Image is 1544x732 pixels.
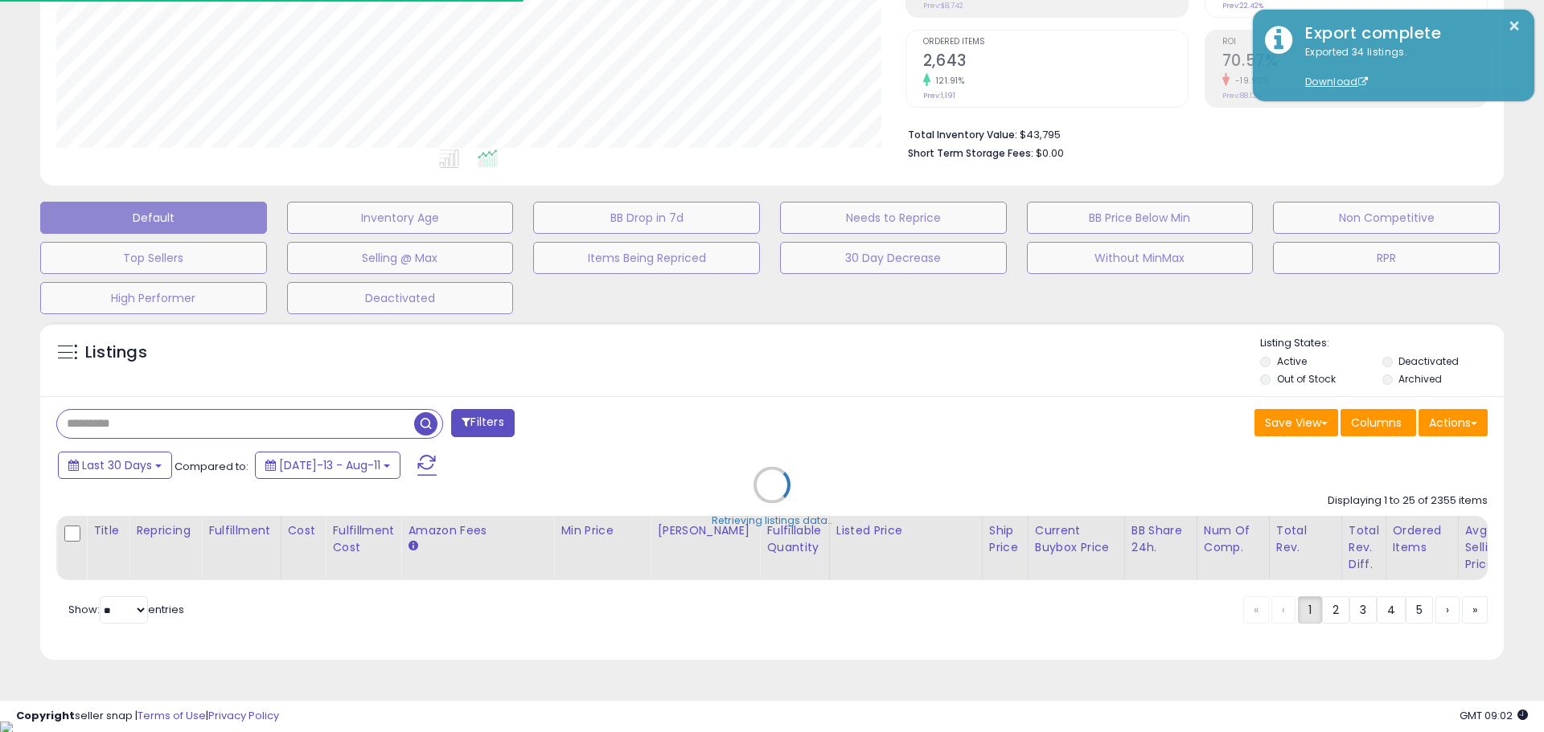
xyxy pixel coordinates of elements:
[1460,708,1528,723] span: 2025-09-11 09:02 GMT
[533,202,760,234] button: BB Drop in 7d
[1305,75,1368,88] a: Download
[780,242,1007,274] button: 30 Day Decrease
[908,124,1476,143] li: $43,795
[1273,202,1500,234] button: Non Competitive
[1222,51,1487,73] h2: 70.57%
[923,91,955,100] small: Prev: 1,191
[208,708,279,723] a: Privacy Policy
[780,202,1007,234] button: Needs to Reprice
[287,202,514,234] button: Inventory Age
[138,708,206,723] a: Terms of Use
[1230,75,1269,87] small: -19.93%
[908,128,1017,141] b: Total Inventory Value:
[1508,16,1521,36] button: ×
[40,242,267,274] button: Top Sellers
[40,202,267,234] button: Default
[923,38,1188,47] span: Ordered Items
[287,282,514,314] button: Deactivated
[16,708,75,723] strong: Copyright
[1293,22,1522,45] div: Export complete
[923,51,1188,73] h2: 2,643
[287,242,514,274] button: Selling @ Max
[533,242,760,274] button: Items Being Repriced
[1027,242,1254,274] button: Without MinMax
[1222,91,1262,100] small: Prev: 88.13%
[1273,242,1500,274] button: RPR
[40,282,267,314] button: High Performer
[930,75,965,87] small: 121.91%
[712,513,832,527] div: Retrieving listings data..
[1027,202,1254,234] button: BB Price Below Min
[1036,145,1064,161] span: $0.00
[1222,1,1263,10] small: Prev: 22.42%
[1222,38,1487,47] span: ROI
[16,709,279,724] div: seller snap | |
[923,1,963,10] small: Prev: $8,742
[1293,45,1522,90] div: Exported 34 listings.
[908,146,1033,160] b: Short Term Storage Fees:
